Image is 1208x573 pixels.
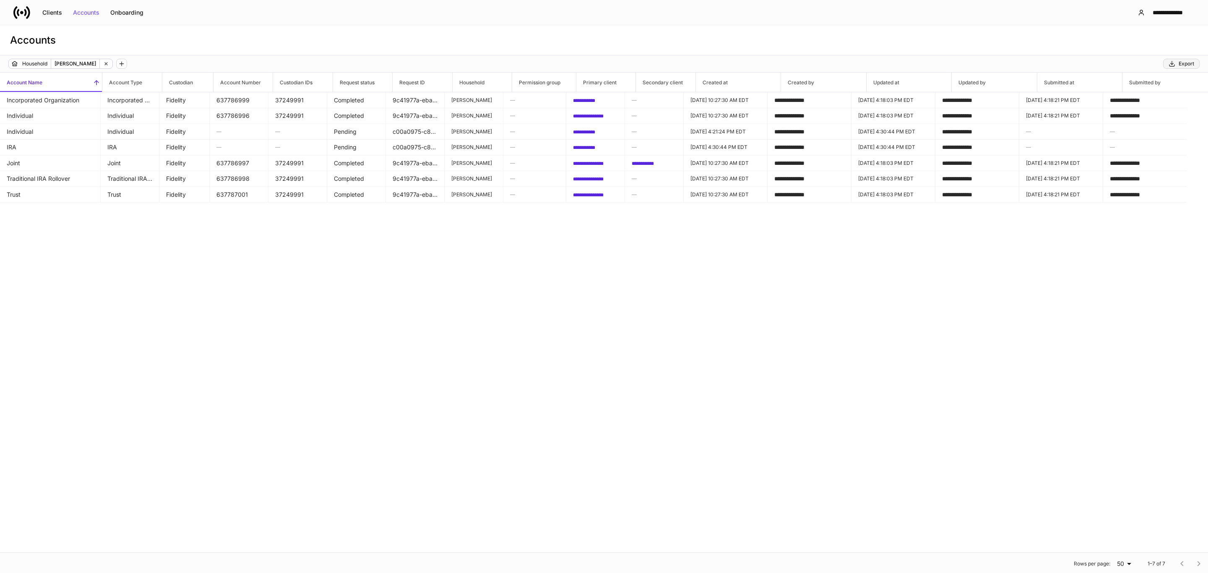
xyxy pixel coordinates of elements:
td: 2025-08-22T14:27:30.704Z [684,92,768,108]
td: 637786999 [210,92,268,108]
span: Request status [333,73,392,92]
td: Fidelity [159,171,210,187]
span: Created by [781,73,866,92]
td: 9c41977a-eba5-4131-a682-55f8db536485 [386,171,445,187]
span: Submitted by [1122,73,1208,92]
td: Fidelity [159,139,210,155]
h6: — [632,143,677,151]
span: Primary client [576,73,635,92]
td: 572d47b9-4c8e-4377-9bae-94de8e785d5f [566,124,625,140]
td: 637787001 [210,187,268,203]
p: [PERSON_NAME] [451,144,496,151]
p: [PERSON_NAME] [451,112,496,119]
h6: — [275,128,320,135]
td: 2025-08-25T20:30:44.936Z [684,139,768,155]
td: Pending [327,124,386,140]
h6: Request ID [393,78,425,86]
h6: Updated at [867,78,899,86]
button: Accounts [68,6,105,19]
h6: Created by [781,78,814,86]
td: 2025-08-22T20:18:03.758Z [851,92,935,108]
h6: Account Type [102,78,142,86]
h6: — [216,128,261,135]
h6: — [632,112,677,120]
div: Export [1169,60,1194,67]
td: 2025-08-22T14:27:30.700Z [684,171,768,187]
td: 523a39ed-24eb-4271-8e7a-7a8f124d4ebd [566,155,625,171]
p: [DATE] 4:18:21 PM EDT [1026,191,1096,198]
h6: — [510,128,559,135]
h6: — [510,159,559,167]
td: Individual [101,108,159,124]
p: [DATE] 10:27:30 AM EDT [690,112,760,119]
p: [DATE] 4:18:03 PM EDT [858,175,928,182]
h6: Submitted at [1037,78,1074,86]
p: [DATE] 4:18:03 PM EDT [858,97,928,104]
h6: — [510,175,559,182]
td: c00a0975-c8a2-45b4-8ca7-3439260c943c [386,124,445,140]
span: Household [453,73,512,92]
h6: — [632,96,677,104]
td: 2025-08-22T20:18:21.958Z [1019,92,1103,108]
td: 2025-08-22T20:18:03.758Z [851,171,935,187]
td: 2025-08-22T20:18:03.758Z [851,155,935,171]
td: c00a0975-c8a2-45b4-8ca7-3439260c943c [386,139,445,155]
p: [PERSON_NAME] [451,191,496,198]
h3: Accounts [10,34,56,47]
td: Traditional IRA Rollover [101,171,159,187]
h6: Household [453,78,484,86]
td: Fidelity [159,124,210,140]
td: 37249991 [268,92,327,108]
p: [DATE] 4:30:44 PM EDT [858,144,928,151]
h6: — [275,143,320,151]
p: [DATE] 4:18:21 PM EDT [1026,97,1096,104]
p: [DATE] 10:27:30 AM EDT [690,191,760,198]
td: 2025-08-25T20:30:44.936Z [851,139,935,155]
h6: — [510,96,559,104]
h6: — [1110,128,1180,135]
button: Onboarding [105,6,149,19]
td: 523a39ed-24eb-4271-8e7a-7a8f124d4ebd [566,108,625,124]
div: Clients [42,10,62,16]
td: 2025-08-22T14:27:30.703Z [684,187,768,203]
h6: — [510,190,559,198]
td: Fidelity [159,187,210,203]
p: Rows per page: [1074,560,1110,567]
h6: Custodian [162,78,193,86]
td: IRA [101,139,159,155]
td: 637786996 [210,108,268,124]
h6: — [1026,128,1096,135]
div: Accounts [73,10,99,16]
td: Pending [327,139,386,155]
td: 2025-08-22T14:27:30.701Z [684,155,768,171]
h6: — [632,175,677,182]
td: 37249991 [268,171,327,187]
p: [DATE] 4:18:21 PM EDT [1026,159,1096,166]
td: Completed [327,171,386,187]
td: 2025-08-22T20:18:21.958Z [1019,108,1103,124]
td: 37249991 [268,187,327,203]
td: Completed [327,108,386,124]
h6: Custodian IDs [273,78,312,86]
span: Account Number [213,73,273,92]
p: [DATE] 4:18:03 PM EDT [858,159,928,166]
h6: Request status [333,78,375,86]
p: [DATE] 4:18:03 PM EDT [858,191,928,198]
td: 637786998 [210,171,268,187]
td: Completed [327,187,386,203]
h6: Submitted by [1122,78,1161,86]
h6: Updated by [952,78,986,86]
p: [DATE] 10:27:30 AM EDT [690,97,760,104]
p: [DATE] 4:30:44 PM EDT [690,144,760,151]
td: 2025-08-25T20:21:24.579Z [684,124,768,140]
p: [DATE] 4:21:24 PM EDT [690,128,760,135]
td: Individual [101,124,159,140]
td: 9c41977a-eba5-4131-a682-55f8db536485 [386,187,445,203]
td: 37249991 [268,108,327,124]
td: Trust [101,187,159,203]
h6: — [1026,143,1096,151]
h6: — [216,143,261,151]
span: Request ID [393,73,452,92]
span: Updated at [867,73,952,92]
td: 9c41977a-eba5-4131-a682-55f8db536485 [386,155,445,171]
